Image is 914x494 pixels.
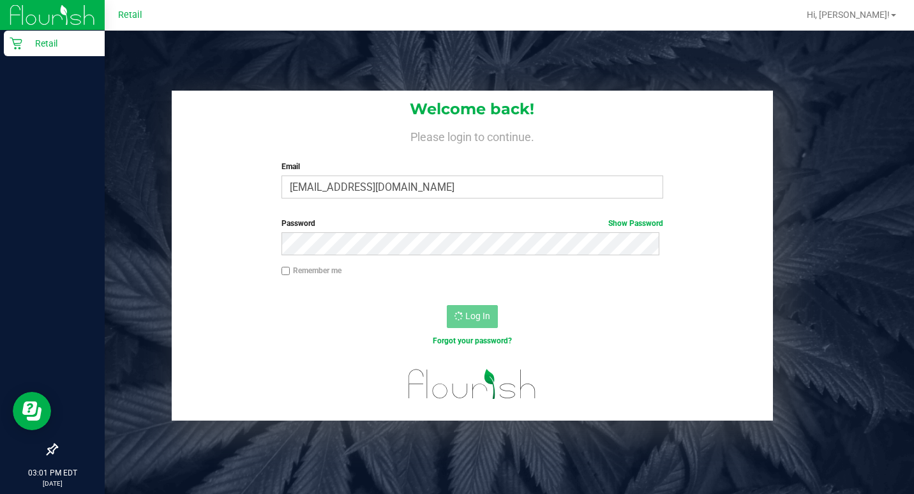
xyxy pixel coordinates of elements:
[281,161,663,172] label: Email
[447,305,498,328] button: Log In
[433,336,512,345] a: Forgot your password?
[281,219,315,228] span: Password
[118,10,142,20] span: Retail
[807,10,890,20] span: Hi, [PERSON_NAME]!
[22,36,99,51] p: Retail
[281,265,341,276] label: Remember me
[172,101,774,117] h1: Welcome back!
[172,128,774,143] h4: Please login to continue.
[6,479,99,488] p: [DATE]
[6,467,99,479] p: 03:01 PM EDT
[10,37,22,50] inline-svg: Retail
[13,392,51,430] iframe: Resource center
[608,219,663,228] a: Show Password
[281,267,290,276] input: Remember me
[397,360,548,408] img: flourish_logo.svg
[465,311,490,321] span: Log In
